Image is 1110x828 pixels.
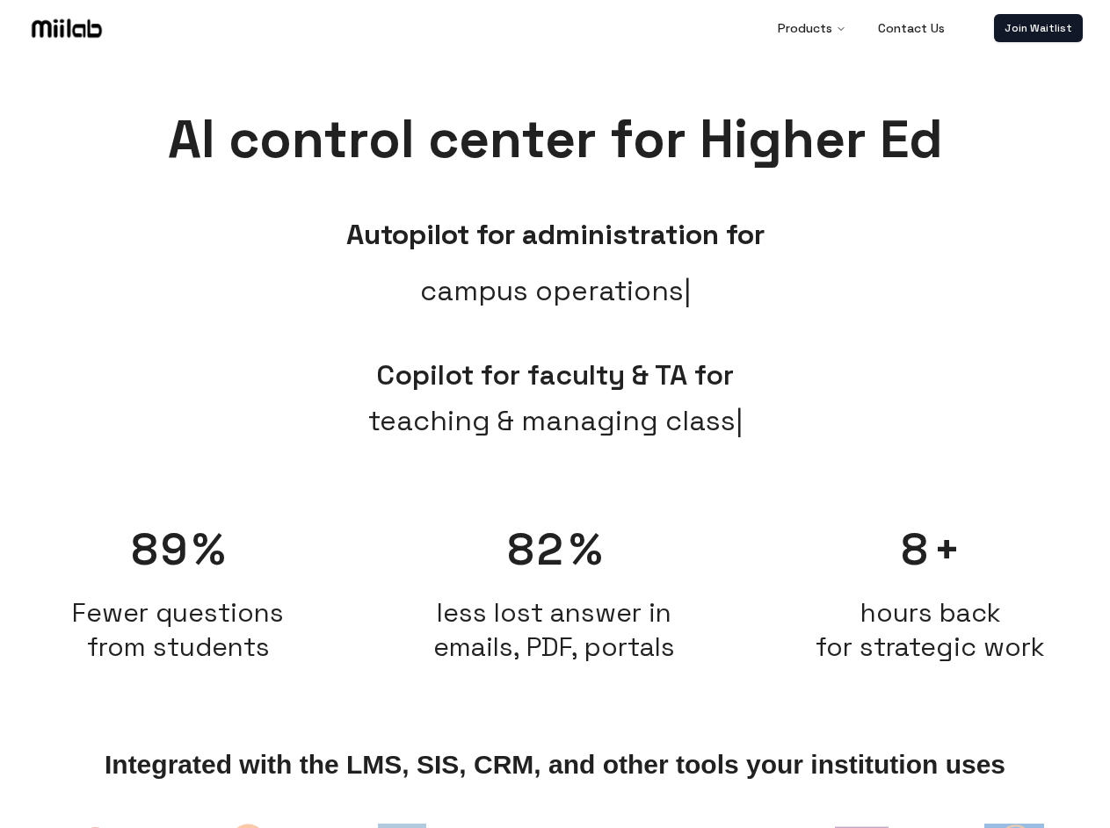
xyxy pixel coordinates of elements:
b: Autopilot for administration for [346,217,765,252]
span: 89 [131,522,189,578]
span: Integrated with the LMS, SIS, CRM, and other tools your institution uses [105,750,1005,780]
span: + [933,522,961,578]
a: Contact Us [864,11,959,46]
span: AI control center for Higher Ed [168,105,943,173]
span: teaching & managing class [368,400,743,442]
h2: less lost answer in emails, PDF, portals [375,595,734,664]
span: Copilot for faculty & TA for [376,357,734,392]
span: campus operations [420,270,691,312]
span: hours back for strategic work [816,595,1045,664]
span: % [192,522,225,578]
button: Products [764,11,860,46]
a: Join Waitlist [994,14,1083,42]
nav: Main [764,11,959,46]
img: Logo [28,15,105,41]
span: 8 [901,522,931,578]
span: % [570,522,602,578]
span: 82 [507,522,566,578]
